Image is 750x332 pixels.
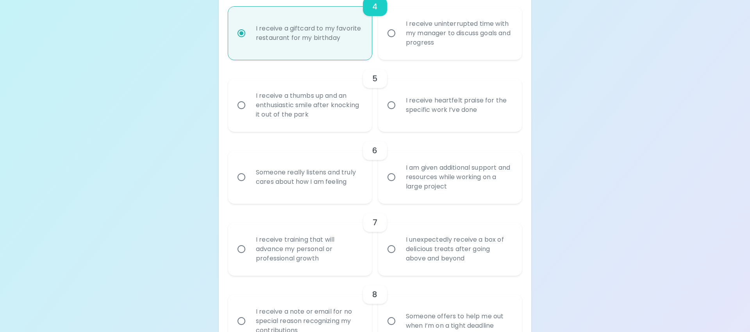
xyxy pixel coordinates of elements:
h6: 5 [372,72,377,85]
div: I receive a giftcard to my favorite restaurant for my birthday [250,14,368,52]
div: choice-group-check [228,60,522,132]
h6: 6 [372,144,377,157]
div: I receive a thumbs up and an enthusiastic smile after knocking it out of the park [250,82,368,129]
div: I receive training that will advance my personal or professional growth [250,226,368,273]
div: choice-group-check [228,132,522,204]
div: Someone really listens and truly cares about how I am feeling [250,158,368,196]
div: I receive uninterrupted time with my manager to discuss goals and progress [400,10,518,57]
div: I unexpectedly receive a box of delicious treats after going above and beyond [400,226,518,273]
h6: 8 [372,288,377,301]
div: I am given additional support and resources while working on a large project [400,154,518,201]
div: I receive heartfelt praise for the specific work I’ve done [400,86,518,124]
h6: 7 [373,216,377,229]
h6: 4 [372,0,377,13]
div: choice-group-check [228,204,522,276]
